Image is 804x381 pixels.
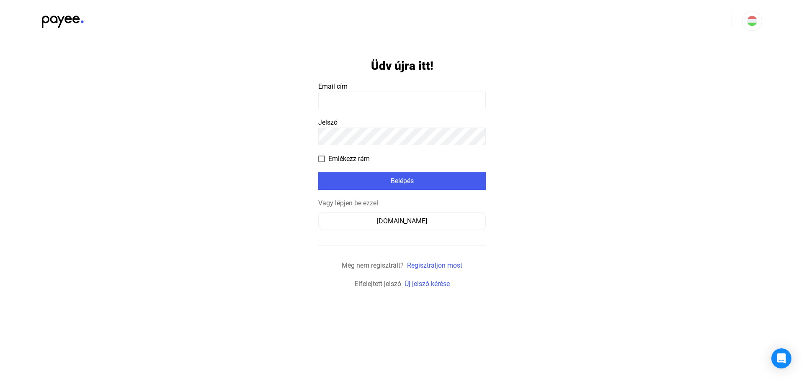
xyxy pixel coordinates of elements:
div: Vagy lépjen be ezzel: [318,198,486,208]
span: Elfelejtett jelszó [355,280,401,288]
button: HU [742,11,762,31]
div: Belépés [321,176,483,186]
span: Még nem regisztrált? [342,261,404,269]
div: [DOMAIN_NAME] [321,216,483,226]
span: Emlékezz rám [328,154,370,164]
button: [DOMAIN_NAME] [318,212,486,230]
a: Regisztráljon most [407,261,462,269]
img: black-payee-blue-dot.svg [42,11,84,28]
a: [DOMAIN_NAME] [318,217,486,225]
a: Új jelszó kérése [405,280,450,288]
span: Email cím [318,82,348,90]
button: Belépés [318,172,486,190]
img: HU [747,16,757,26]
span: Jelszó [318,118,338,126]
div: Open Intercom Messenger [771,348,791,368]
h1: Üdv újra itt! [371,59,433,73]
